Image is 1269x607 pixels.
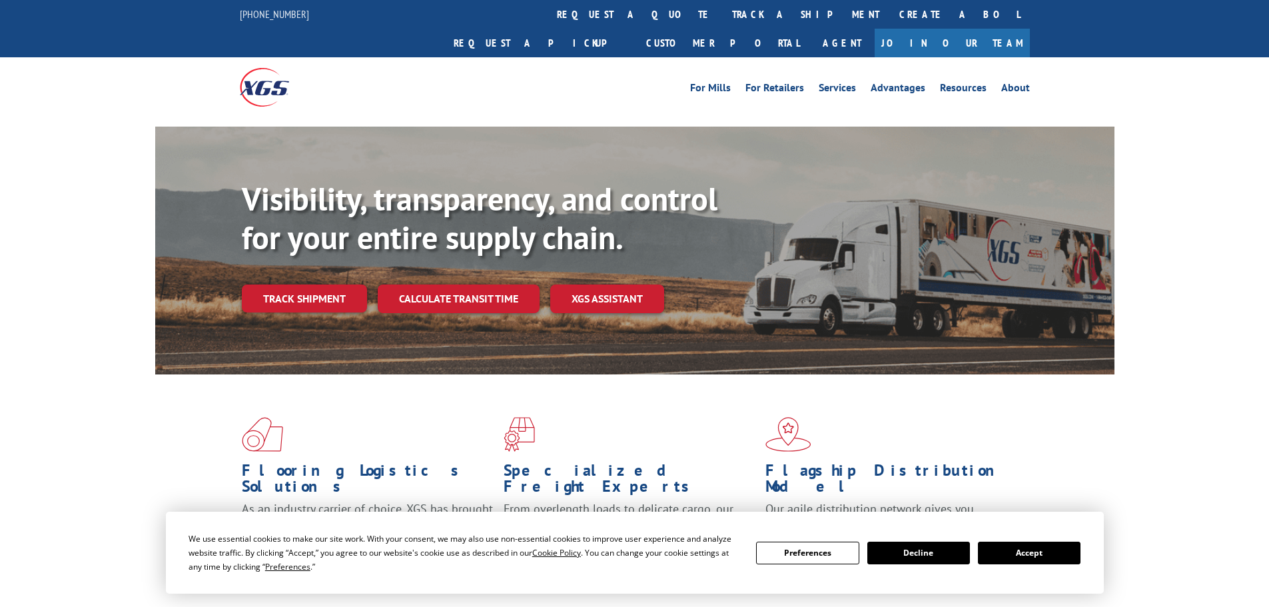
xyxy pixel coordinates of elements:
[871,83,925,97] a: Advantages
[978,542,1080,564] button: Accept
[765,501,1011,532] span: Our agile distribution network gives you nationwide inventory management on demand.
[240,7,309,21] a: [PHONE_NUMBER]
[765,462,1017,501] h1: Flagship Distribution Model
[242,417,283,452] img: xgs-icon-total-supply-chain-intelligence-red
[875,29,1030,57] a: Join Our Team
[940,83,987,97] a: Resources
[504,417,535,452] img: xgs-icon-focused-on-flooring-red
[242,501,493,548] span: As an industry carrier of choice, XGS has brought innovation and dedication to flooring logistics...
[242,285,367,312] a: Track shipment
[745,83,804,97] a: For Retailers
[444,29,636,57] a: Request a pickup
[378,285,540,313] a: Calculate transit time
[166,512,1104,594] div: Cookie Consent Prompt
[189,532,740,574] div: We use essential cookies to make our site work. With your consent, we may also use non-essential ...
[532,547,581,558] span: Cookie Policy
[504,462,755,501] h1: Specialized Freight Experts
[265,561,310,572] span: Preferences
[242,462,494,501] h1: Flooring Logistics Solutions
[550,285,664,313] a: XGS ASSISTANT
[690,83,731,97] a: For Mills
[756,542,859,564] button: Preferences
[504,501,755,560] p: From overlength loads to delicate cargo, our experienced staff knows the best way to move your fr...
[867,542,970,564] button: Decline
[809,29,875,57] a: Agent
[765,417,811,452] img: xgs-icon-flagship-distribution-model-red
[819,83,856,97] a: Services
[636,29,809,57] a: Customer Portal
[1001,83,1030,97] a: About
[242,178,717,258] b: Visibility, transparency, and control for your entire supply chain.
